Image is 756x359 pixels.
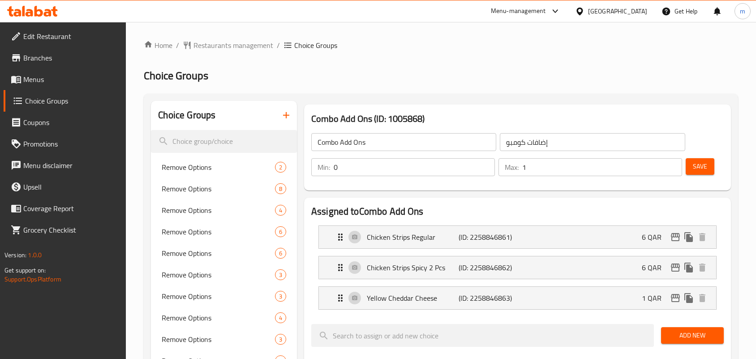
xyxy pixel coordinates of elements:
[693,161,707,172] span: Save
[311,222,724,252] li: Expand
[505,162,519,173] p: Max:
[275,205,286,216] div: Choices
[23,203,119,214] span: Coverage Report
[275,206,286,215] span: 4
[275,314,286,322] span: 4
[144,40,172,51] a: Home
[459,232,520,242] p: (ID: 2258846861)
[151,242,297,264] div: Remove Options6
[28,249,42,261] span: 1.0.0
[275,163,286,172] span: 2
[669,230,682,244] button: edit
[162,291,275,302] span: Remove Options
[277,40,280,51] li: /
[4,249,26,261] span: Version:
[4,264,46,276] span: Get support on:
[151,178,297,199] div: Remove Options8
[319,287,716,309] div: Expand
[275,312,286,323] div: Choices
[275,271,286,279] span: 3
[25,95,119,106] span: Choice Groups
[23,52,119,63] span: Branches
[319,256,716,279] div: Expand
[23,160,119,171] span: Menu disclaimer
[311,324,654,347] input: search
[162,183,275,194] span: Remove Options
[696,230,709,244] button: delete
[367,293,459,303] p: Yellow Cheddar Cheese
[275,291,286,302] div: Choices
[642,262,669,273] p: 6 QAR
[4,133,126,155] a: Promotions
[275,248,286,259] div: Choices
[588,6,647,16] div: [GEOGRAPHIC_DATA]
[275,228,286,236] span: 6
[642,293,669,303] p: 1 QAR
[162,334,275,345] span: Remove Options
[661,327,724,344] button: Add New
[144,40,738,51] nav: breadcrumb
[682,261,696,274] button: duplicate
[162,205,275,216] span: Remove Options
[696,261,709,274] button: delete
[151,329,297,350] div: Remove Options3
[183,40,273,51] a: Restaurants management
[162,162,275,173] span: Remove Options
[275,226,286,237] div: Choices
[4,176,126,198] a: Upsell
[275,185,286,193] span: 8
[151,156,297,178] div: Remove Options2
[23,31,119,42] span: Edit Restaurant
[294,40,337,51] span: Choice Groups
[740,6,745,16] span: m
[275,292,286,301] span: 3
[176,40,179,51] li: /
[4,198,126,219] a: Coverage Report
[151,285,297,307] div: Remove Options3
[4,69,126,90] a: Menus
[151,264,297,285] div: Remove Options3
[682,291,696,305] button: duplicate
[162,226,275,237] span: Remove Options
[311,112,724,126] h3: Combo Add Ons (ID: 1005868)
[4,90,126,112] a: Choice Groups
[318,162,330,173] p: Min:
[144,65,208,86] span: Choice Groups
[162,312,275,323] span: Remove Options
[682,230,696,244] button: duplicate
[311,252,724,283] li: Expand
[642,232,669,242] p: 6 QAR
[459,262,520,273] p: (ID: 2258846862)
[151,307,297,329] div: Remove Options4
[319,226,716,248] div: Expand
[4,219,126,241] a: Grocery Checklist
[162,269,275,280] span: Remove Options
[669,291,682,305] button: edit
[162,248,275,259] span: Remove Options
[151,130,297,153] input: search
[311,205,724,218] h2: Assigned to Combo Add Ons
[367,232,459,242] p: Chicken Strips Regular
[4,47,126,69] a: Branches
[459,293,520,303] p: (ID: 2258846863)
[23,225,119,235] span: Grocery Checklist
[275,249,286,258] span: 6
[4,273,61,285] a: Support.OpsPlatform
[23,117,119,128] span: Coupons
[4,155,126,176] a: Menu disclaimer
[23,138,119,149] span: Promotions
[4,26,126,47] a: Edit Restaurant
[4,112,126,133] a: Coupons
[275,162,286,173] div: Choices
[193,40,273,51] span: Restaurants management
[275,335,286,344] span: 3
[668,330,717,341] span: Add New
[311,283,724,313] li: Expand
[151,199,297,221] div: Remove Options4
[669,261,682,274] button: edit
[23,182,119,192] span: Upsell
[367,262,459,273] p: Chicken Strips Spicy 2 Pcs
[23,74,119,85] span: Menus
[491,6,546,17] div: Menu-management
[696,291,709,305] button: delete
